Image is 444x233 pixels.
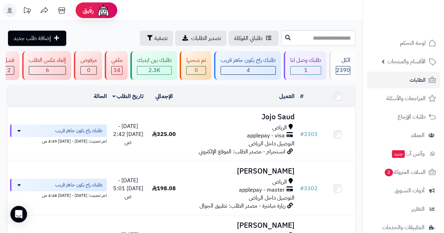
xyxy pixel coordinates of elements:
span: وآتس آب [391,149,425,159]
a: طلبك وصل لنا 1 [282,51,328,80]
span: الأقسام والمنتجات [387,57,426,66]
a: # [300,92,304,101]
span: 4 [247,66,250,74]
h3: [PERSON_NAME] [184,222,294,230]
div: 1 [291,66,321,74]
img: ai-face.png [96,3,110,17]
a: لوحة التحكم [367,35,440,51]
span: # [300,184,304,193]
div: الكل [336,56,350,64]
span: 34 [113,66,120,74]
img: logo-2.png [397,5,437,20]
span: طلبات الإرجاع [398,112,426,122]
a: تحديثات المنصة [18,3,36,19]
div: اخر تحديث: [DATE] - [DATE] 4:48 ص [10,191,107,199]
a: #3303 [300,130,318,138]
span: applepay - visa [247,132,285,140]
span: applepay - master [239,186,285,194]
a: طلبك بين ايديك 2.3K [129,51,178,80]
span: 2.3K [148,66,160,74]
a: مرفوض 0 [72,51,103,80]
span: المراجعات والأسئلة [386,94,426,103]
div: طلبك راح يكون جاهز قريب [221,56,276,64]
a: الطلبات [367,72,440,88]
a: العميل [279,92,294,101]
span: # [300,130,304,138]
a: السلات المتروكة2 [367,164,440,180]
span: 0 [195,66,198,74]
a: #3302 [300,184,318,193]
span: 2 [385,169,393,177]
span: التوصيل داخل الرياض [249,139,294,148]
span: [DATE] - [DATE] 5:01 ص [113,176,143,201]
a: الكل2390 [328,51,357,80]
span: الطلبات [410,75,426,85]
span: طلبك راح يكون جاهز قريب [55,127,103,134]
a: العملاء [367,127,440,144]
span: أدوات التسويق [394,186,425,195]
div: اخر تحديث: [DATE] - [DATE] 4:49 ص [10,137,107,144]
h3: [PERSON_NAME] [184,167,294,175]
a: طلبك راح يكون جاهز قريب 4 [213,51,282,80]
a: أدوات التسويق [367,182,440,199]
span: الرياض [272,178,287,186]
span: 1 [304,66,308,74]
a: المراجعات والأسئلة [367,90,440,107]
h3: Jojo Saud [184,113,294,121]
span: 0 [87,66,91,74]
span: التوصيل داخل الرياض [249,194,294,202]
span: 325.00 [152,130,176,138]
div: 6 [29,66,66,74]
span: تصفية [154,34,168,42]
span: التطبيقات والخدمات [382,223,425,232]
div: تم شحنها [186,56,206,64]
span: 2 [7,66,11,74]
a: ملغي 34 [103,51,129,80]
div: 4 [221,66,275,74]
span: 6 [46,66,49,74]
div: 34 [112,66,122,74]
div: فشل [3,56,14,64]
span: السلات المتروكة [384,167,426,177]
a: إضافة طلب جديد [8,31,66,46]
a: وآتس آبجديد [367,145,440,162]
a: طلبات الإرجاع [367,109,440,125]
span: [DATE] - [DATE] 2:42 ص [113,122,143,146]
div: 0 [187,66,206,74]
a: تاريخ الطلب [112,92,144,101]
div: 2329 [137,66,171,74]
span: جديد [392,150,405,158]
a: إلغاء عكس الطلب 6 [21,51,72,80]
div: 2 [4,66,14,74]
span: تصدير الطلبات [191,34,221,42]
span: لوحة التحكم [400,38,426,48]
a: الإجمالي [155,92,173,101]
a: تصدير الطلبات [175,31,227,46]
div: طلبك بين ايديك [137,56,172,64]
a: الحالة [94,92,107,101]
a: طلباتي المُوكلة [229,31,279,46]
span: 2390 [336,66,350,74]
button: تصفية [140,31,173,46]
span: إضافة طلب جديد [14,34,51,42]
span: التقارير [411,204,425,214]
span: طلبك راح يكون جاهز قريب [55,182,103,188]
a: تم شحنها 0 [178,51,213,80]
span: 198.08 [152,184,176,193]
a: التقارير [367,201,440,217]
div: مرفوض [80,56,97,64]
div: Open Intercom Messenger [10,206,27,223]
span: طلباتي المُوكلة [234,34,263,42]
span: زيارة مباشرة - مصدر الطلب: تطبيق الجوال [199,202,285,210]
div: ملغي [111,56,122,64]
div: طلبك وصل لنا [290,56,321,64]
span: رفيق [83,6,94,15]
span: العملاء [411,130,425,140]
span: انستجرام - مصدر الطلب: الموقع الإلكتروني [199,147,285,156]
div: إلغاء عكس الطلب [29,56,66,64]
div: 0 [81,66,96,74]
span: الرياض [272,124,287,132]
